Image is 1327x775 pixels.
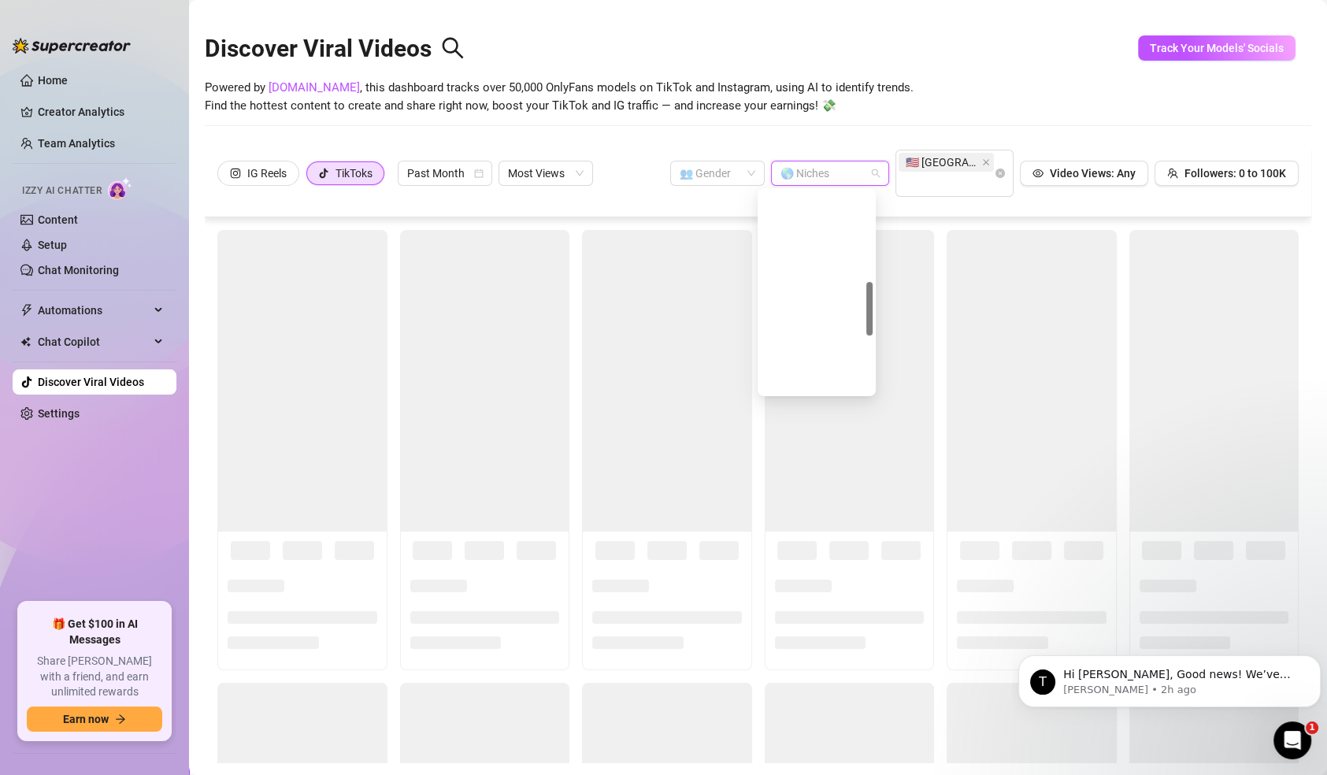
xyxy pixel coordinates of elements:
span: Chat Copilot [38,329,150,354]
span: thunderbolt [20,304,33,317]
a: Content [38,213,78,226]
div: IG Reels [247,161,287,185]
a: Discover Viral Videos [38,376,144,388]
a: Home [38,74,68,87]
a: Team Analytics [38,137,115,150]
button: Video Views: Any [1020,161,1148,186]
a: Setup [38,239,67,251]
h2: Discover Viral Videos [205,34,465,64]
span: 1 [1306,721,1318,734]
span: search [441,36,465,60]
span: Video Views: Any [1050,167,1136,180]
span: Past Month [407,161,483,185]
button: Followers: 0 to 100K [1155,161,1299,186]
img: AI Chatter [108,177,132,200]
div: TikToks [335,161,373,185]
a: Chat Monitoring [38,264,119,276]
span: 🇺🇸 [GEOGRAPHIC_DATA] [906,154,979,171]
iframe: Intercom notifications message [1012,622,1327,732]
a: Settings [38,407,80,420]
span: team [1167,168,1178,179]
span: Automations [38,298,150,323]
span: Share [PERSON_NAME] with a friend, and earn unlimited rewards [27,654,162,700]
span: instagram [230,168,241,179]
img: Chat Copilot [20,336,31,347]
span: tik-tok [318,168,329,179]
span: arrow-right [115,714,126,725]
span: Earn now [63,713,109,725]
span: eye [1032,168,1043,179]
span: Most Views [508,161,584,185]
img: logo-BBDzfeDw.svg [13,38,131,54]
span: Izzy AI Chatter [22,184,102,198]
span: Track Your Models' Socials [1150,42,1284,54]
a: [DOMAIN_NAME] [269,80,360,95]
span: close [982,158,990,166]
span: calendar [474,169,484,178]
span: Followers: 0 to 100K [1184,167,1286,180]
span: 🇺🇸 United States [899,153,994,172]
span: close-circle [995,169,1005,178]
a: Creator Analytics [38,99,164,124]
button: Track Your Models' Socials [1138,35,1295,61]
span: 🎁 Get $100 in AI Messages [27,617,162,647]
span: Powered by , this dashboard tracks over 50,000 OnlyFans models on TikTok and Instagram, using AI ... [205,79,914,116]
iframe: Intercom live chat [1273,721,1311,759]
button: Earn nowarrow-right [27,706,162,732]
